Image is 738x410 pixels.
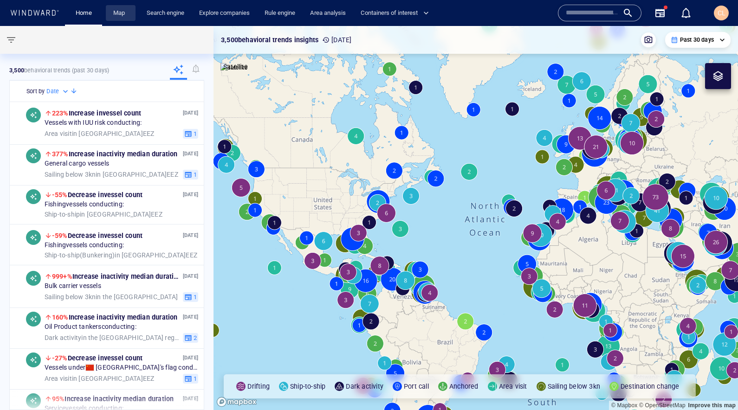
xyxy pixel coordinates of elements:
[45,333,179,342] span: in the [GEOGRAPHIC_DATA] region
[639,402,686,409] a: OpenStreetMap
[220,63,248,72] img: satellite
[45,251,197,259] span: in [GEOGRAPHIC_DATA] EEZ
[688,402,736,409] a: Map feedback
[52,314,178,321] span: Increase in activity median duration
[192,374,197,383] span: 1
[183,373,198,384] button: 1
[214,26,738,410] canvas: Map
[183,128,198,139] button: 1
[45,210,80,218] span: Ship-to-ship
[361,8,429,19] span: Containers of interest
[52,109,69,117] span: 223%
[45,374,72,382] span: Area visit
[45,282,101,290] span: Bulk carrier vessels
[69,5,98,21] button: Home
[52,191,68,199] span: -55%
[46,87,59,96] h6: Date
[52,314,69,321] span: 160%
[261,5,299,21] a: Rule engine
[45,170,178,179] span: in [GEOGRAPHIC_DATA] EEZ
[699,368,731,403] iframe: Chat
[45,293,178,301] span: in the [GEOGRAPHIC_DATA]
[52,232,142,239] span: Decrease in vessel count
[45,200,124,209] span: Fishing vessels conducting:
[183,109,198,117] p: [DATE]
[52,273,72,280] span: 999+%
[216,397,257,407] a: Mapbox logo
[404,381,429,392] p: Port call
[183,190,198,199] p: [DATE]
[346,381,383,392] p: Dark activity
[52,109,141,117] span: Increase in vessel count
[183,333,198,343] button: 2
[183,272,198,281] p: [DATE]
[45,251,115,258] span: Ship-to-ship ( Bunkering )
[52,150,178,158] span: Increase in activity median duration
[72,5,96,21] a: Home
[621,381,680,392] p: Destination change
[52,354,142,362] span: Decrease in vessel count
[45,170,96,178] span: Sailing below 3kn
[718,9,725,17] span: CL
[671,36,725,44] div: Past 30 days
[45,119,142,127] span: Vessels with IUU risk conducting:
[192,333,197,342] span: 2
[192,293,197,301] span: 1
[290,381,325,392] p: Ship-to-ship
[712,4,731,22] button: CL
[46,87,70,96] div: Date
[183,292,198,302] button: 1
[45,374,155,383] span: in [GEOGRAPHIC_DATA] EEZ
[52,273,181,280] span: Increase in activity median duration
[52,191,142,199] span: Decrease in vessel count
[9,66,109,75] p: behavioral trends (Past 30 days)
[45,323,136,331] span: Oil Product tankers conducting:
[45,293,96,300] span: Sailing below 3kn
[192,170,197,179] span: 1
[106,5,136,21] button: Map
[183,149,198,158] p: [DATE]
[45,333,82,341] span: Dark activity
[449,381,479,392] p: Anchored
[9,67,24,74] strong: 3,500
[306,5,350,21] a: Area analysis
[183,353,198,362] p: [DATE]
[52,150,69,158] span: 377%
[680,36,714,44] p: Past 30 days
[183,313,198,321] p: [DATE]
[611,402,637,409] a: Mapbox
[223,61,248,72] p: Satellite
[45,129,72,137] span: Area visit
[45,160,109,168] span: General cargo vessels
[192,129,197,138] span: 1
[110,5,132,21] a: Map
[45,364,198,372] span: Vessels under [GEOGRAPHIC_DATA] 's flag conducting:
[26,87,45,96] h6: Sort by
[45,129,155,138] span: in [GEOGRAPHIC_DATA] EEZ
[183,231,198,240] p: [DATE]
[195,5,253,21] a: Explore companies
[143,5,188,21] a: Search engine
[52,232,68,239] span: -59%
[357,5,437,21] button: Containers of interest
[52,354,68,362] span: -27%
[183,169,198,179] button: 1
[247,381,270,392] p: Drifting
[322,34,351,45] p: [DATE]
[499,381,527,392] p: Area visit
[680,7,692,19] div: Notification center
[548,381,600,392] p: Sailing below 3kn
[221,34,318,45] p: 3,500 behavioral trends insights
[45,241,124,250] span: Fishing vessels conducting:
[45,210,162,218] span: in [GEOGRAPHIC_DATA] EEZ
